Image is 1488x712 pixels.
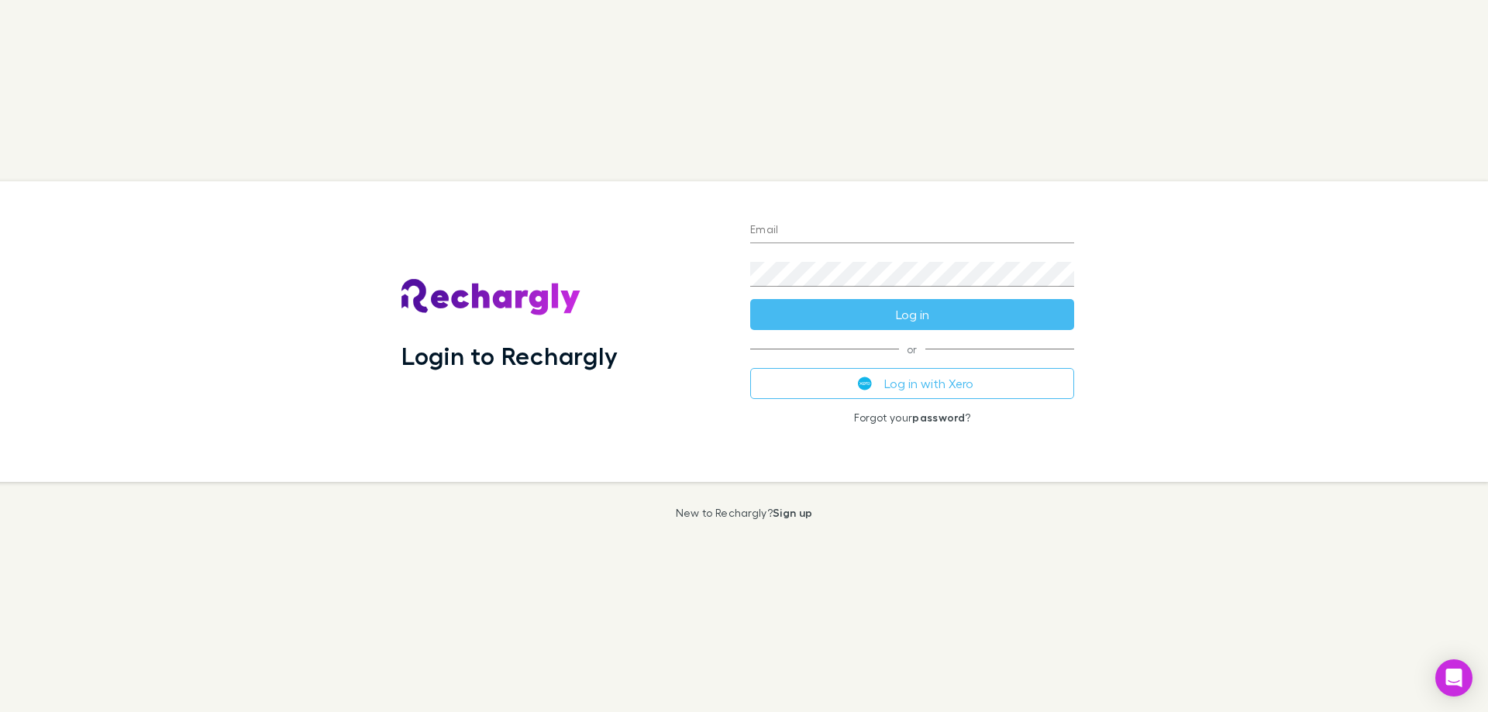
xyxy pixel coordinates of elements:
span: or [750,349,1074,349]
p: New to Rechargly? [676,507,813,519]
img: Xero's logo [858,377,872,390]
div: Open Intercom Messenger [1435,659,1472,697]
img: Rechargly's Logo [401,279,581,316]
a: password [912,411,965,424]
button: Log in [750,299,1074,330]
a: Sign up [773,506,812,519]
button: Log in with Xero [750,368,1074,399]
h1: Login to Rechargly [401,341,618,370]
p: Forgot your ? [750,411,1074,424]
